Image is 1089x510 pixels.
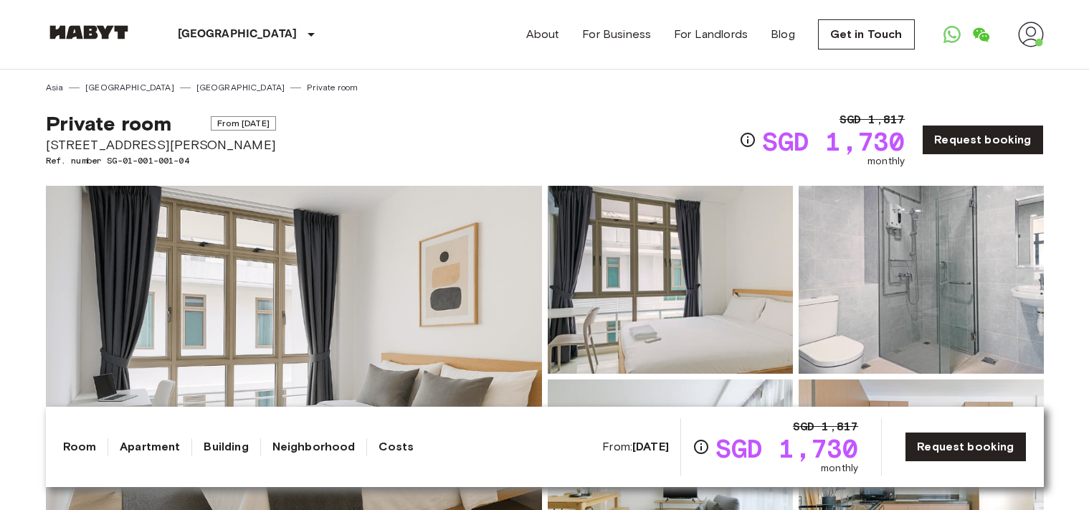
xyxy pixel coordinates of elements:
img: Picture of unit SG-01-001-001-04 [799,186,1044,374]
a: Building [204,438,248,455]
a: Blog [771,26,795,43]
a: Open WhatsApp [938,20,966,49]
span: monthly [867,154,905,169]
span: From: [602,439,669,455]
span: [STREET_ADDRESS][PERSON_NAME] [46,136,276,154]
span: SGD 1,817 [840,111,905,128]
a: Get in Touch [818,19,915,49]
span: Private room [46,111,172,136]
span: monthly [821,461,858,476]
a: Room [63,438,97,455]
span: From [DATE] [211,116,276,131]
img: Picture of unit SG-01-001-001-04 [548,186,793,374]
a: For Landlords [674,26,748,43]
a: About [526,26,560,43]
a: Costs [379,438,414,455]
span: SGD 1,730 [715,435,858,461]
p: [GEOGRAPHIC_DATA] [178,26,298,43]
a: Private room [307,81,358,94]
svg: Check cost overview for full price breakdown. Please note that discounts apply to new joiners onl... [693,438,710,455]
a: Request booking [905,432,1026,462]
img: avatar [1018,22,1044,47]
a: Asia [46,81,64,94]
span: Ref. number SG-01-001-001-04 [46,154,276,167]
a: [GEOGRAPHIC_DATA] [85,81,174,94]
svg: Check cost overview for full price breakdown. Please note that discounts apply to new joiners onl... [739,131,756,148]
a: For Business [582,26,651,43]
a: Neighborhood [272,438,356,455]
a: Request booking [922,125,1043,155]
span: SGD 1,730 [762,128,905,154]
a: [GEOGRAPHIC_DATA] [196,81,285,94]
img: Habyt [46,25,132,39]
a: Open WeChat [966,20,995,49]
b: [DATE] [632,440,669,453]
a: Apartment [120,438,180,455]
span: SGD 1,817 [793,418,858,435]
